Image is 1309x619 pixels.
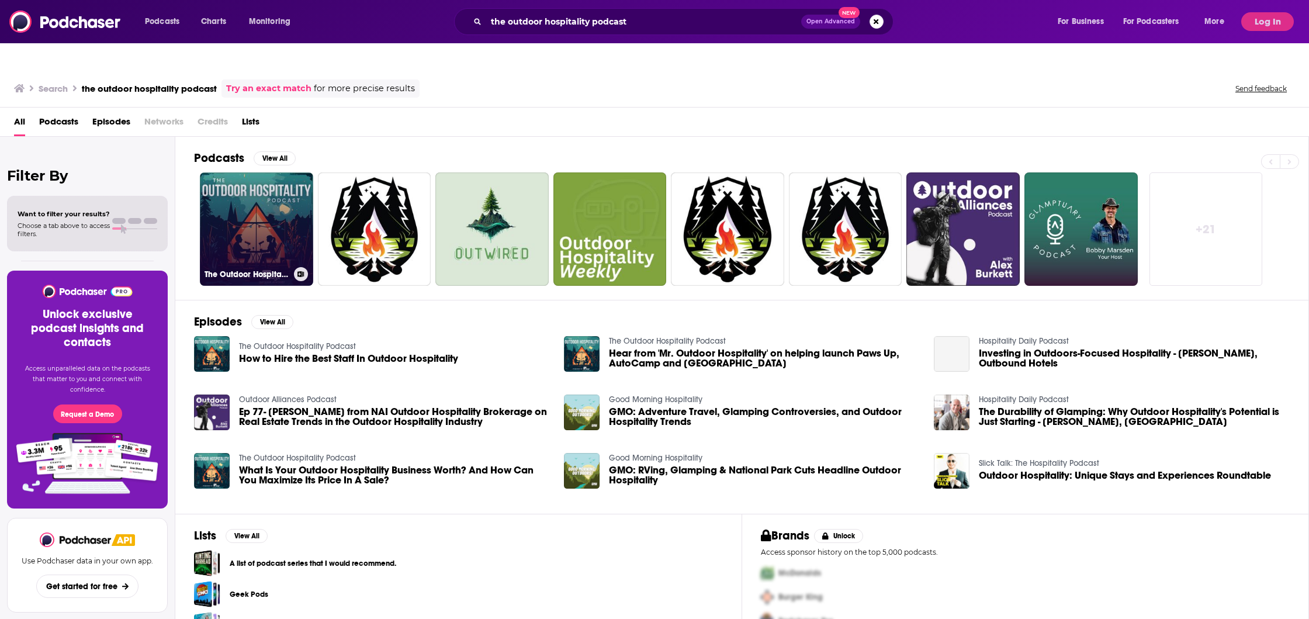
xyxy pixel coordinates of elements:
img: Second Pro Logo [756,585,778,609]
span: for more precise results [314,82,415,95]
span: Choose a tab above to access filters. [18,222,110,238]
h2: Episodes [194,314,242,329]
a: Geek Pods [230,588,268,601]
span: Podcasts [145,13,179,30]
h2: Filter By [7,167,168,184]
button: open menu [1196,12,1239,31]
img: Podchaser - Follow, Share and Rate Podcasts [40,532,112,547]
a: The Outdoor Hospitality Podcast [239,453,356,463]
button: open menu [1050,12,1118,31]
a: Hospitality Daily Podcast [979,395,1069,404]
p: Use Podchaser data in your own app. [22,556,153,565]
a: Slick Talk: The Hospitality Podcast [979,458,1099,468]
button: Open AdvancedNew [801,15,860,29]
a: The Outdoor Hospitality Podcast [609,336,726,346]
img: Ep 77- Sean Wood from NAI Outdoor Hospitality Brokerage on Real Estate Trends in the Outdoor Hosp... [194,395,230,430]
img: Podchaser - Follow, Share and Rate Podcasts [41,285,133,298]
span: Investing in Outdoors-Focused Hospitality - [PERSON_NAME], Outbound Hotels [979,348,1290,368]
a: EpisodesView All [194,314,293,329]
span: Networks [144,112,183,136]
button: Send feedback [1232,84,1290,94]
button: Log In [1241,12,1294,31]
a: Geek Pods [194,581,220,607]
h3: Unlock exclusive podcast insights and contacts [21,307,154,350]
button: View All [251,315,293,329]
span: Monitoring [249,13,290,30]
img: Pro Features [12,433,162,494]
button: Get started for free [36,575,138,598]
a: Outdoor Hospitality: Unique Stays and Experiences Roundtable [979,471,1271,480]
a: Lists [242,112,259,136]
button: open menu [241,12,306,31]
span: A list of podcast series that I would recommend. [194,550,220,576]
img: GMO: RVing, Glamping & National Park Cuts Headline Outdoor Hospitality [564,453,600,489]
img: How to Hire the Best Staff In Outdoor Hospitality [194,336,230,372]
span: Burger King [778,592,823,602]
a: The Durability of Glamping: Why Outdoor Hospitality's Potential is Just Starting - Ken Barber, Wi... [979,407,1290,427]
a: The Outdoor Hospitality Podcast [239,341,356,351]
h2: Lists [194,528,216,543]
a: How to Hire the Best Staff In Outdoor Hospitality [239,354,458,364]
img: GMO: Adventure Travel, Glamping Controversies, and Outdoor Hospitality Trends [564,395,600,430]
span: For Podcasters [1123,13,1179,30]
span: More [1204,13,1224,30]
button: View All [254,151,296,165]
span: Ep 77- [PERSON_NAME] from NAI Outdoor Hospitality Brokerage on Real Estate Trends in the Outdoor ... [239,407,550,427]
a: Ep 77- Sean Wood from NAI Outdoor Hospitality Brokerage on Real Estate Trends in the Outdoor Hosp... [239,407,550,427]
a: Investing in Outdoors-Focused Hospitality - Matt Mering, Outbound Hotels [979,348,1290,368]
button: Unlock [814,529,864,543]
img: First Pro Logo [756,561,778,585]
img: The Durability of Glamping: Why Outdoor Hospitality's Potential is Just Starting - Ken Barber, Wi... [934,395,969,430]
a: A list of podcast series that I would recommend. [230,557,396,570]
a: Good Morning Hospitality [609,395,702,404]
a: Hear from 'Mr. Outdoor Hospitality' on helping launch Paws Up, AutoCamp and Wildhavenn [609,348,920,368]
span: Get started for free [46,582,117,592]
span: Want to filter your results? [18,210,110,218]
a: GMO: RVing, Glamping & National Park Cuts Headline Outdoor Hospitality [609,465,920,485]
a: Outdoor Alliances Podcast [239,395,337,404]
h2: Podcasts [194,151,244,165]
a: ListsView All [194,528,268,543]
a: Try an exact match [226,82,311,95]
span: What Is Your Outdoor Hospitality Business Worth? And How Can You Maximize Its Price In A Sale? [239,465,550,485]
img: Podchaser - Follow, Share and Rate Podcasts [9,11,122,33]
span: Charts [201,13,226,30]
input: Search podcasts, credits, & more... [486,12,801,31]
span: Open Advanced [806,19,855,25]
span: GMO: Adventure Travel, Glamping Controversies, and Outdoor Hospitality Trends [609,407,920,427]
span: New [839,7,860,18]
h2: Brands [761,528,809,543]
p: Access unparalleled data on the podcasts that matter to you and connect with confidence. [21,364,154,395]
a: PodcastsView All [194,151,296,165]
span: Credits [198,112,228,136]
button: open menu [1116,12,1196,31]
a: Episodes [92,112,130,136]
button: View All [226,529,268,543]
a: Podcasts [39,112,78,136]
button: Request a Demo [53,404,122,423]
img: What Is Your Outdoor Hospitality Business Worth? And How Can You Maximize Its Price In A Sale? [194,453,230,489]
img: Podchaser API banner [112,534,135,546]
a: Good Morning Hospitality [609,453,702,463]
img: Outdoor Hospitality: Unique Stays and Experiences Roundtable [934,453,969,489]
button: open menu [137,12,195,31]
a: Investing in Outdoors-Focused Hospitality - Matt Mering, Outbound Hotels [934,336,969,372]
a: The Outdoor Hospitality Podcast [200,172,313,286]
span: For Business [1058,13,1104,30]
span: All [14,112,25,136]
span: Hear from 'Mr. Outdoor Hospitality' on helping launch Paws Up, AutoCamp and [GEOGRAPHIC_DATA] [609,348,920,368]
